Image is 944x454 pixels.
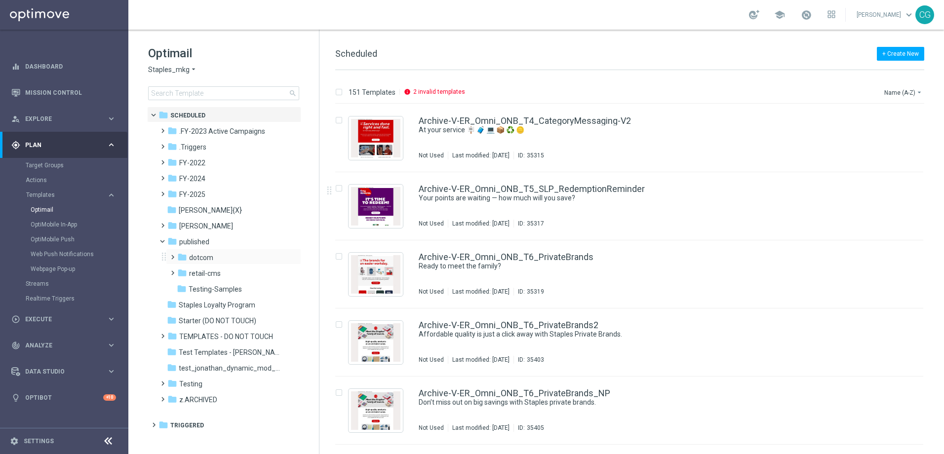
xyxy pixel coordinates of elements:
div: ID: [513,288,544,296]
span: school [774,9,785,20]
a: Webpage Pop-up [31,265,103,273]
span: search [289,89,297,97]
span: Triggered [170,421,204,430]
p: 2 invalid templates [413,88,465,96]
i: folder [167,300,177,309]
button: Templates keyboard_arrow_right [26,191,117,199]
div: Not Used [419,151,444,159]
a: Streams [26,280,103,288]
a: [PERSON_NAME]keyboard_arrow_down [856,7,915,22]
i: folder [167,189,177,199]
button: Mission Control [11,89,117,97]
i: equalizer [11,62,20,71]
a: Archive-V-ER_Omni_ONB_T6_PrivateBrands [419,253,593,262]
a: OptiMobile In-App [31,221,103,228]
a: At your service 🪧 🧳 💻 📦 ♻️ 🪙 [419,125,859,135]
span: FY-2024 [179,174,205,183]
i: keyboard_arrow_right [107,114,116,123]
div: Last modified: [DATE] [448,151,513,159]
span: jonathan_pr_test_{X} [179,206,242,215]
a: OptiMobile Push [31,235,103,243]
div: Ready to meet the family? [419,262,882,271]
div: Press SPACE to select this row. [325,172,942,240]
button: equalizer Dashboard [11,63,117,71]
span: Staples_mkg [148,65,190,75]
div: Dashboard [11,53,116,79]
div: 35317 [527,220,544,227]
i: folder [177,252,187,262]
img: 35315.jpeg [351,119,400,157]
a: Settings [24,438,54,444]
span: Testing-Samples [189,285,242,294]
div: At your service 🪧 🧳 💻 📦 ♻️ 🪙 [419,125,882,135]
div: Templates [26,188,127,276]
div: Mission Control [11,79,116,106]
span: Explore [25,116,107,122]
button: Name (A-Z)arrow_drop_down [883,86,924,98]
div: Plan [11,141,107,150]
h1: Optimail [148,45,299,61]
img: 35403.jpeg [351,323,400,362]
span: Staples Loyalty Program [179,301,255,309]
i: folder [167,378,177,388]
i: arrow_drop_down [190,65,197,75]
div: Web Push Notifications [31,247,127,262]
a: Realtime Triggers [26,295,103,303]
span: Testing [179,379,202,388]
i: keyboard_arrow_right [107,314,116,324]
i: folder [167,173,177,183]
div: OptiMobile Push [31,232,127,247]
div: Press SPACE to select this row. [325,377,942,445]
i: folder [158,420,168,430]
div: Templates [26,192,107,198]
i: lightbulb [11,393,20,402]
div: ID: [513,151,544,159]
span: Execute [25,316,107,322]
div: Execute [11,315,107,324]
i: arrow_drop_down [915,88,923,96]
div: Last modified: [DATE] [448,220,513,227]
i: folder [177,268,187,278]
div: play_circle_outline Execute keyboard_arrow_right [11,315,117,323]
div: Affordable quality is just a click away with Staples Private Brands. [419,330,882,339]
div: Your points are waiting — how much will you save? [419,193,882,203]
div: ID: [513,220,544,227]
div: Not Used [419,356,444,364]
i: folder [167,394,177,404]
div: ID: [513,424,544,432]
i: keyboard_arrow_right [107,367,116,376]
a: Affordable quality is just a click away with Staples Private Brands. [419,330,859,339]
span: retail-cms [189,269,221,278]
i: gps_fixed [11,141,20,150]
button: gps_fixed Plan keyboard_arrow_right [11,141,117,149]
a: Optimail [31,206,103,214]
span: FY-2025 [179,190,205,199]
div: Explore [11,114,107,123]
div: CG [915,5,934,24]
i: folder [177,284,187,294]
div: Not Used [419,288,444,296]
button: track_changes Analyze keyboard_arrow_right [11,341,117,349]
i: keyboard_arrow_right [107,190,116,200]
div: Last modified: [DATE] [448,288,513,296]
span: test_jonathan_dynamic_mod_{X} [179,364,280,373]
i: folder [167,236,177,246]
div: Press SPACE to select this row. [325,308,942,377]
div: Data Studio [11,367,107,376]
img: 35405.jpeg [351,391,400,430]
span: keyboard_arrow_down [904,9,914,20]
div: 35405 [527,424,544,432]
span: z.ARCHIVED [179,395,217,404]
a: Archive-V-ER_Omni_ONB_T6_PrivateBrands_NP [419,389,610,398]
button: Data Studio keyboard_arrow_right [11,368,117,376]
a: Archive-V-ER_Omni_ONB_T4_CategoryMessaging-V2 [419,116,631,125]
div: Optimail [31,202,127,217]
i: settings [10,437,19,446]
div: 35319 [527,288,544,296]
div: Last modified: [DATE] [448,356,513,364]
